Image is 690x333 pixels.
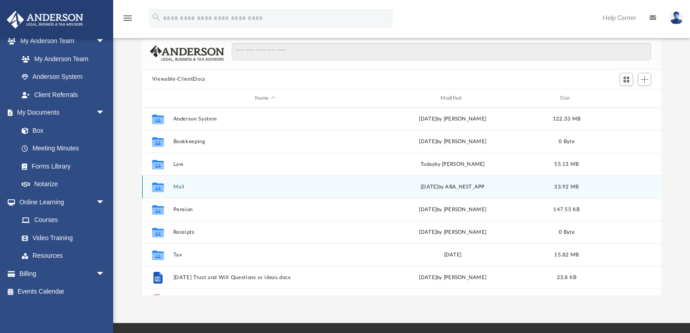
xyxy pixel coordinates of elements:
button: Anderson System [173,116,357,122]
a: My Anderson Teamarrow_drop_down [6,32,114,50]
a: Events Calendar [6,283,119,301]
div: by [PERSON_NAME] [361,160,545,169]
i: menu [122,13,133,24]
span: today [421,162,435,167]
span: 55.13 MB [554,162,579,167]
button: Pension [173,207,357,212]
a: Online Learningarrow_drop_down [6,193,114,211]
div: [DATE] by [PERSON_NAME] [361,274,545,282]
img: Anderson Advisors Platinum Portal [4,11,86,29]
button: Receipts [173,229,357,235]
button: Switch to Grid View [620,73,633,86]
span: 0 Byte [559,139,575,144]
span: 122.33 MB [553,116,580,121]
span: arrow_drop_down [96,32,114,51]
button: Mail [173,184,357,190]
div: [DATE] by [PERSON_NAME] [361,138,545,146]
span: arrow_drop_down [96,193,114,212]
a: Anderson System [13,68,114,86]
a: Billingarrow_drop_down [6,265,119,283]
button: Law [173,161,357,167]
a: Box [13,121,110,140]
span: 33.92 MB [554,184,579,189]
i: search [151,12,161,22]
div: Name [172,94,356,102]
span: 15.82 MB [554,252,579,257]
div: id [146,94,168,102]
div: grid [142,107,661,295]
button: Tax [173,252,357,258]
a: My Documentsarrow_drop_down [6,104,114,122]
button: Viewable-ClientDocs [152,75,206,83]
span: arrow_drop_down [96,104,114,122]
span: arrow_drop_down [96,265,114,283]
button: Add [638,73,652,86]
div: [DATE] by [PERSON_NAME] [361,206,545,214]
a: Notarize [13,175,114,193]
div: Size [548,94,585,102]
span: 147.55 KB [553,207,580,212]
span: 0 Byte [559,230,575,235]
div: [DATE] by ABA_NEST_APP [361,183,545,191]
input: Search files and folders [232,43,651,60]
div: id [589,94,652,102]
a: Resources [13,247,114,265]
a: Video Training [13,229,110,247]
a: Forms Library [13,157,110,175]
a: Client Referrals [13,86,114,104]
div: [DATE] [361,251,545,259]
a: menu [122,17,133,24]
a: Meeting Minutes [13,140,114,158]
button: Bookkeeping [173,139,357,145]
div: [DATE] by [PERSON_NAME] [361,115,545,123]
img: User Pic [670,11,683,24]
a: My Anderson Team [13,50,110,68]
div: Modified [360,94,544,102]
span: 23.8 KB [556,275,576,280]
a: Courses [13,211,114,229]
div: [DATE] by [PERSON_NAME] [361,228,545,236]
button: [DATE] Trust and Will Questions or ideas.docx [173,275,357,280]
